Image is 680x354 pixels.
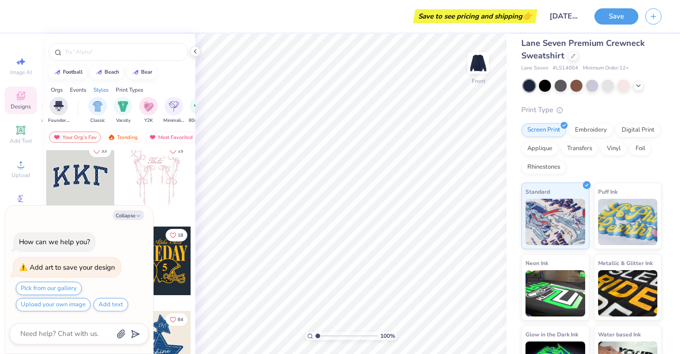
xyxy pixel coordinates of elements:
img: Founder’s Day Image [54,101,64,112]
button: filter button [139,97,158,124]
button: filter button [114,97,132,124]
div: filter for Minimalist [163,97,185,124]
button: filter button [88,97,107,124]
div: football [63,70,83,75]
button: football [49,65,87,79]
div: Most Favorited [145,132,197,143]
span: Minimalist [163,117,185,124]
button: bear [127,65,156,79]
span: 80s & 90s [189,117,210,124]
div: Styles [93,86,109,94]
span: Classic [90,117,105,124]
button: Save [594,8,638,25]
div: Your Org's Fav [49,132,101,143]
button: Upload your own image [16,298,91,311]
input: Untitled Design [542,7,587,25]
img: most_fav.gif [53,134,61,140]
img: Varsity Image [118,101,129,112]
span: # LS14004 [553,64,578,72]
span: Y2K [144,117,153,124]
input: Try "Alpha" [64,47,182,57]
div: Screen Print [521,123,566,137]
div: Print Types [116,86,143,94]
span: Standard [525,187,550,196]
button: filter button [48,97,69,124]
span: Varsity [116,117,130,124]
img: Standard [525,199,585,245]
img: trend_line.gif [132,70,139,75]
div: Foil [630,142,651,156]
img: Metallic & Glitter Ink [598,270,658,316]
div: Add art to save your design [30,263,115,272]
span: Image AI [10,69,32,76]
div: Print Type [521,105,661,115]
div: filter for Founder’s Day [48,97,69,124]
button: Collapse [113,210,144,220]
div: filter for Classic [88,97,107,124]
img: trending.gif [108,134,115,140]
button: Like [89,145,111,157]
button: Pick from our gallery [16,282,82,295]
div: Events [70,86,87,94]
div: Transfers [561,142,598,156]
div: Vinyl [601,142,627,156]
button: filter button [189,97,210,124]
span: Glow in the Dark Ink [525,329,578,339]
span: 👉 [522,10,532,21]
div: Front [472,77,485,85]
span: 18 [178,233,183,238]
div: filter for Y2K [139,97,158,124]
img: most_fav.gif [149,134,156,140]
button: Like [166,229,187,241]
span: Add Text [10,137,32,145]
button: beach [90,65,124,79]
img: Neon Ink [525,270,585,316]
span: 100 % [380,332,395,340]
span: Founder’s Day [48,117,69,124]
div: How can we help you? [19,237,90,247]
div: Applique [521,142,558,156]
div: Embroidery [569,123,613,137]
div: bear [141,70,152,75]
img: 80s & 90s Image [194,101,205,112]
span: 84 [178,317,183,322]
span: Upload [12,171,30,179]
button: Add text [93,298,128,311]
div: Save to see pricing and shipping [415,9,535,23]
span: Water based Ink [598,329,641,339]
span: Neon Ink [525,258,548,268]
span: 15 [178,149,183,153]
button: Like [166,313,187,326]
button: filter button [163,97,185,124]
button: Like [166,145,187,157]
div: beach [105,70,119,75]
span: 33 [101,149,107,153]
img: trend_line.gif [95,70,103,75]
img: Front [469,54,488,72]
img: Minimalist Image [169,101,179,112]
div: Digital Print [616,123,661,137]
img: Classic Image [93,101,103,112]
div: Trending [104,132,142,143]
img: Y2K Image [143,101,154,112]
span: Minimum Order: 12 + [583,64,629,72]
img: Puff Ink [598,199,658,245]
img: trend_line.gif [54,70,61,75]
span: Lane Seven Premium Crewneck Sweatshirt [521,38,645,61]
span: Designs [11,103,31,110]
div: Orgs [51,86,63,94]
span: Puff Ink [598,187,618,196]
div: filter for 80s & 90s [189,97,210,124]
span: Lane Seven [521,64,548,72]
div: Rhinestones [521,160,566,174]
span: Metallic & Glitter Ink [598,258,653,268]
div: filter for Varsity [114,97,132,124]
